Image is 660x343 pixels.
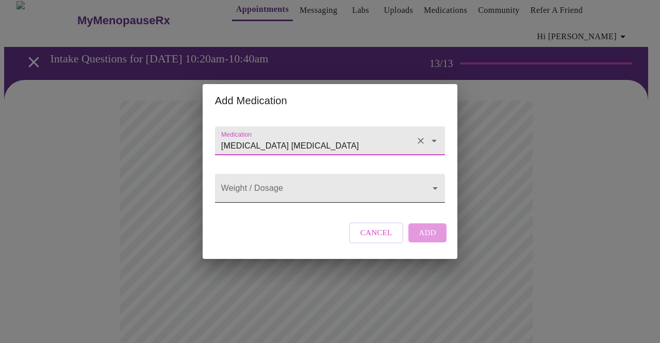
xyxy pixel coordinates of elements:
span: Cancel [360,226,392,239]
button: Clear [414,134,428,148]
div: ​ [215,174,445,203]
button: Open [427,134,441,148]
h2: Add Medication [215,92,445,109]
button: Cancel [349,222,404,243]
